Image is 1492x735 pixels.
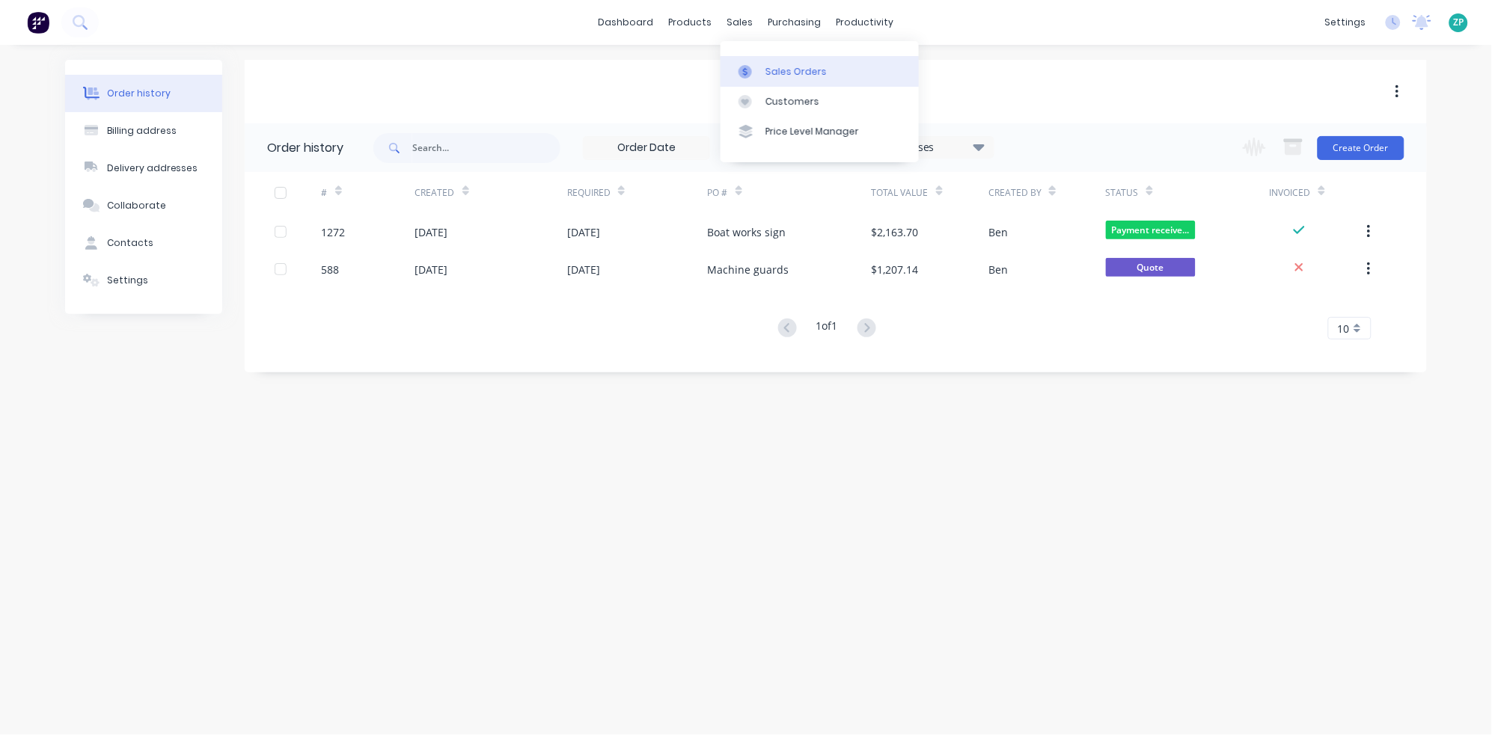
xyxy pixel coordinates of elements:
a: Sales Orders [721,56,919,86]
div: Total Value [872,186,929,200]
div: Machine guards [708,262,789,277]
div: [DATE] [567,224,600,240]
div: 1 of 1 [816,318,838,339]
div: productivity [829,11,902,34]
div: Status [1106,186,1139,200]
button: Billing address [65,112,222,150]
div: $2,163.70 [872,224,919,240]
div: Billing address [107,124,177,138]
div: settings [1318,11,1374,34]
div: Created [415,186,455,200]
div: Settings [107,274,148,287]
div: 1272 [322,224,346,240]
div: Ben [988,262,1008,277]
div: Status [1106,172,1270,213]
a: dashboard [591,11,661,34]
input: Order Date [584,137,709,159]
div: Price Level Manager [765,125,859,138]
div: Ben [988,224,1008,240]
div: [DATE] [567,262,600,277]
button: Contacts [65,224,222,262]
img: Factory [27,11,49,34]
div: [DATE] [415,262,448,277]
div: Delivery addresses [107,162,198,175]
div: sales [720,11,761,34]
div: $1,207.14 [872,262,919,277]
div: Collaborate [107,199,166,212]
div: Created [415,172,567,213]
div: # [322,186,328,200]
button: Create Order [1318,136,1404,160]
span: ZP [1454,16,1464,29]
div: Required [567,172,708,213]
div: Boat works sign [708,224,786,240]
div: 588 [322,262,340,277]
div: Contacts [107,236,153,250]
div: Created By [988,186,1042,200]
div: Order history [267,139,343,157]
div: Sales Orders [765,65,827,79]
button: Delivery addresses [65,150,222,187]
div: Invoiced [1270,186,1311,200]
input: Search... [412,133,560,163]
span: 10 [1338,321,1350,336]
span: Payment receive... [1106,221,1196,239]
button: Collaborate [65,187,222,224]
div: Order history [107,87,171,100]
div: PO # [708,172,872,213]
span: Quote [1106,258,1196,277]
div: purchasing [761,11,829,34]
div: Invoiced [1270,172,1363,213]
button: Settings [65,262,222,299]
div: [DATE] [415,224,448,240]
div: Created By [988,172,1105,213]
div: PO # [708,186,728,200]
div: products [661,11,720,34]
div: Customers [765,95,819,108]
div: Required [567,186,611,200]
a: Customers [721,87,919,117]
div: # [322,172,415,213]
div: Total Value [872,172,988,213]
button: Order history [65,75,222,112]
div: 21 Statuses [868,139,994,156]
a: Price Level Manager [721,117,919,147]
